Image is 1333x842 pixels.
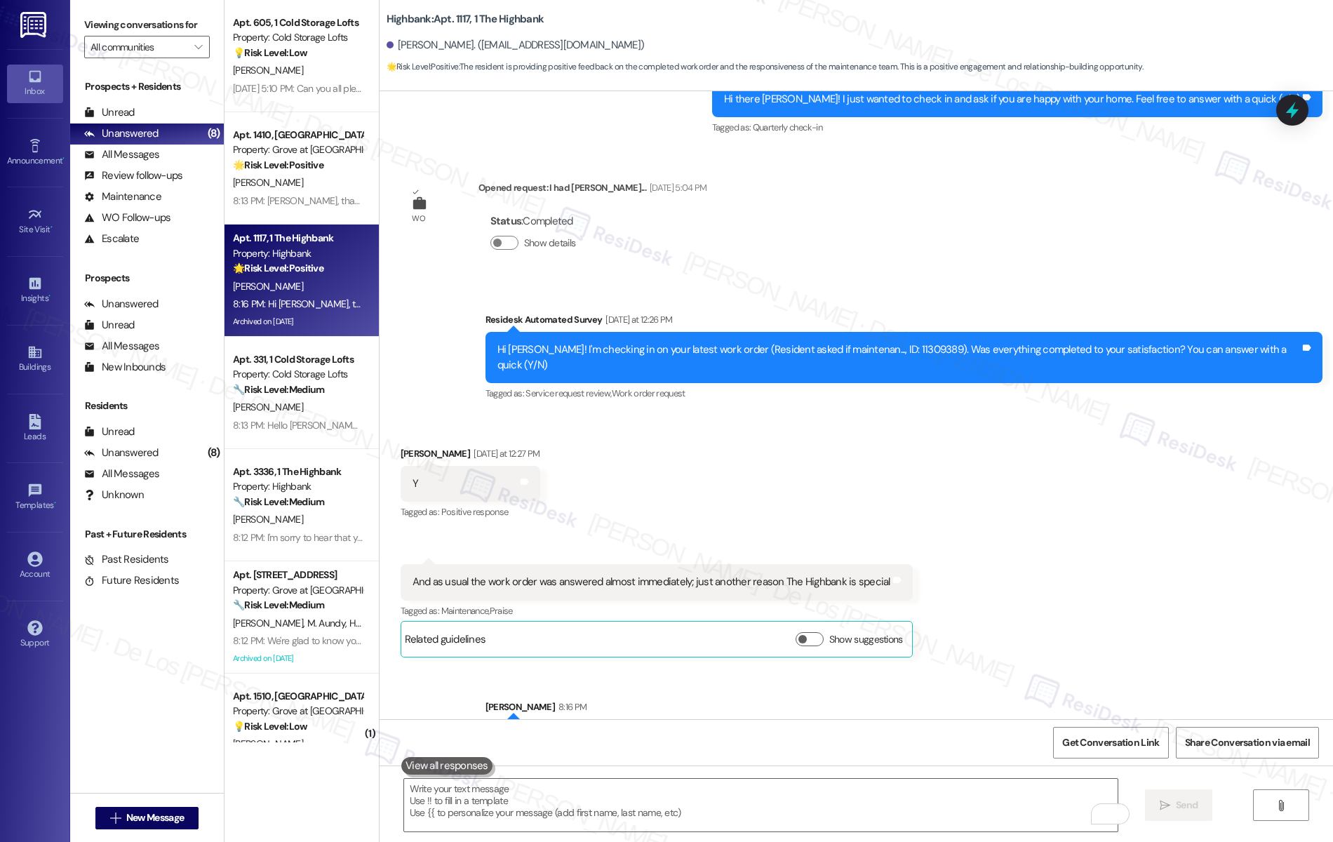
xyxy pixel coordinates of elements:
a: Leads [7,410,63,448]
div: Apt. 605, 1 Cold Storage Lofts [233,15,363,30]
div: Unanswered [84,446,159,460]
strong: 💡 Risk Level: Low [233,46,307,59]
div: 8:12 PM: I'm sorry to hear that your work order wasn't completed to your satisfaction. Can you pl... [233,531,891,544]
span: • [48,291,51,301]
i:  [110,813,121,824]
a: Site Visit • [7,203,63,241]
div: 8:13 PM: [PERSON_NAME], thanks for confirming! Glad to hear the pest control was effective. Pleas... [233,194,1202,207]
div: Archived on [DATE] [232,313,364,330]
div: Property: Cold Storage Lofts [233,30,363,45]
div: 8:16 PM: Hi [PERSON_NAME], thank you so much for your kind words! We're so glad you're happy with... [233,298,1072,310]
div: [DATE] 5:10 PM: Can you all please put my package in the package room? [233,82,531,95]
strong: 🔧 Risk Level: Medium [233,599,324,611]
button: Send [1145,789,1213,821]
div: Unread [84,425,135,439]
strong: 🔧 Risk Level: Medium [233,495,324,508]
div: [PERSON_NAME] [401,446,540,466]
div: Unanswered [84,126,159,141]
div: Tagged as: [401,601,913,621]
div: Archived on [DATE] [232,650,364,667]
div: Apt. 1117, 1 The Highbank [233,231,363,246]
div: Property: Grove at [GEOGRAPHIC_DATA] [233,142,363,157]
div: Maintenance [84,189,161,204]
span: [PERSON_NAME] [233,280,303,293]
label: Show details [524,236,576,250]
div: Tagged as: [712,117,1322,138]
button: New Message [95,807,199,829]
div: Apt. 1410, [GEOGRAPHIC_DATA] at [GEOGRAPHIC_DATA] [233,128,363,142]
textarea: To enrich screen reader interactions, please activate Accessibility in Grammarly extension settings [404,779,1118,831]
span: Service request review , [525,387,611,399]
div: Property: Highbank [233,479,363,494]
span: [PERSON_NAME] [233,176,303,189]
span: • [51,222,53,232]
span: New Message [126,810,184,825]
img: ResiDesk Logo [20,12,49,38]
div: Property: Grove at [GEOGRAPHIC_DATA] [233,583,363,598]
a: Buildings [7,340,63,378]
strong: 🔧 Risk Level: Medium [233,383,324,396]
b: Highbank: Apt. 1117, 1 The Highbank [387,12,544,27]
div: Unknown [84,488,144,502]
div: Apt. 331, 1 Cold Storage Lofts [233,352,363,367]
strong: 🌟 Risk Level: Positive [387,61,459,72]
button: Share Conversation via email [1176,727,1319,759]
strong: 🌟 Risk Level: Positive [233,262,323,274]
span: • [54,498,56,508]
button: Get Conversation Link [1053,727,1168,759]
div: Y [413,476,418,491]
span: Quarterly check-in [753,121,822,133]
i:  [1275,800,1286,811]
div: Apt. 3336, 1 The Highbank [233,465,363,479]
div: Future Residents [84,573,179,588]
div: And as usual the work order was answered almost immediately; just another reason The Highbank is ... [413,575,890,589]
div: All Messages [84,147,159,162]
a: Templates • [7,479,63,516]
div: Residesk Automated Survey [485,312,1322,332]
div: Apt. 1510, [GEOGRAPHIC_DATA] at [GEOGRAPHIC_DATA] [233,689,363,704]
span: • [62,154,65,163]
span: Send [1176,798,1198,813]
span: M. Aundy [307,617,349,629]
div: Unread [84,105,135,120]
div: Unread [84,318,135,333]
span: [PERSON_NAME] [233,64,303,76]
span: Work order request [612,387,685,399]
div: Prospects [70,271,224,286]
div: Tagged as: [485,383,1322,403]
div: Property: Cold Storage Lofts [233,367,363,382]
label: Show suggestions [829,632,903,647]
span: Share Conversation via email [1185,735,1310,750]
div: Escalate [84,232,139,246]
b: Status [490,214,522,228]
span: Positive response [441,506,509,518]
div: [DATE] at 12:26 PM [602,312,672,327]
div: Property: Highbank [233,246,363,261]
div: WO [412,211,425,226]
div: [PERSON_NAME]. ([EMAIL_ADDRESS][DOMAIN_NAME]) [387,38,645,53]
div: Review follow-ups [84,168,182,183]
div: 8:12 PM: We're glad to know you're satisfied with your recent work order. If I may ask..overall, ... [233,634,871,647]
span: : The resident is providing positive feedback on the completed work order and the responsiveness ... [387,60,1144,74]
span: [PERSON_NAME] [233,737,303,750]
div: [DATE] at 12:27 PM [470,446,540,461]
div: : Completed [490,210,582,232]
div: 8:16 PM [555,700,587,714]
div: 8:13 PM: Hello [PERSON_NAME]! We're glad to know you're satisfied with your recent work order. If... [233,419,916,432]
strong: 💡 Risk Level: Low [233,720,307,733]
div: Hi [PERSON_NAME]! I'm checking in on your latest work order (Resident asked if maintenan..., ID: ... [497,342,1300,373]
div: Property: Grove at [GEOGRAPHIC_DATA] [233,704,363,719]
i:  [1160,800,1170,811]
div: Opened request: I had [PERSON_NAME]... [478,180,707,200]
span: [PERSON_NAME] [233,401,303,413]
div: Residents [70,399,224,413]
div: [PERSON_NAME] [485,700,1322,719]
span: [PERSON_NAME] [233,617,307,629]
div: New Inbounds [84,360,166,375]
div: All Messages [84,467,159,481]
a: Inbox [7,65,63,102]
div: Prospects + Residents [70,79,224,94]
span: Praise [490,605,513,617]
div: All Messages [84,339,159,354]
div: WO Follow-ups [84,210,170,225]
